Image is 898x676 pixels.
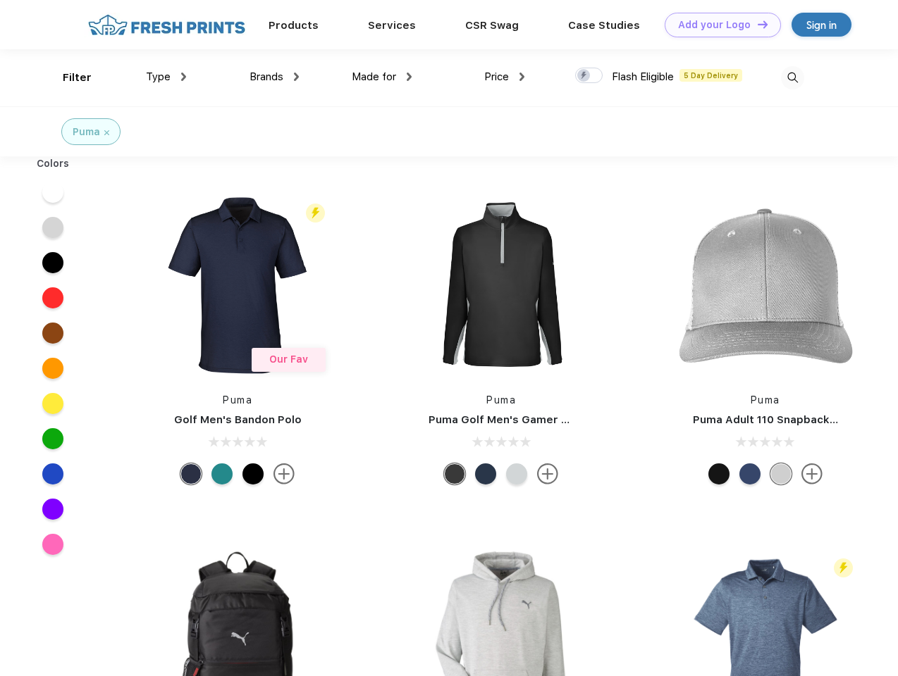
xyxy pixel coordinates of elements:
[672,192,859,379] img: func=resize&h=266
[250,70,283,83] span: Brands
[84,13,250,37] img: fo%20logo%202.webp
[475,463,496,484] div: Navy Blazer
[444,463,465,484] div: Puma Black
[758,20,768,28] img: DT
[537,463,558,484] img: more.svg
[407,192,595,379] img: func=resize&h=266
[306,204,325,223] img: flash_active_toggle.svg
[269,19,319,32] a: Products
[770,463,792,484] div: Quarry Brt Whit
[144,192,331,379] img: func=resize&h=266
[519,73,524,81] img: dropdown.png
[211,463,233,484] div: Green Lagoon
[180,463,202,484] div: Navy Blazer
[63,70,92,86] div: Filter
[751,394,780,406] a: Puma
[679,69,742,82] span: 5 Day Delivery
[223,394,252,406] a: Puma
[792,13,851,37] a: Sign in
[104,130,109,135] img: filter_cancel.svg
[486,394,516,406] a: Puma
[174,413,302,426] a: Golf Men's Bandon Polo
[801,463,823,484] img: more.svg
[146,70,171,83] span: Type
[407,73,412,81] img: dropdown.png
[269,353,308,365] span: Our Fav
[294,73,299,81] img: dropdown.png
[506,463,527,484] div: High Rise
[806,17,837,33] div: Sign in
[242,463,264,484] div: Puma Black
[678,19,751,31] div: Add your Logo
[429,413,651,426] a: Puma Golf Men's Gamer Golf Quarter-Zip
[465,19,519,32] a: CSR Swag
[273,463,295,484] img: more.svg
[484,70,509,83] span: Price
[781,66,804,89] img: desktop_search.svg
[352,70,396,83] span: Made for
[612,70,674,83] span: Flash Eligible
[739,463,761,484] div: Peacoat with Qut Shd
[834,558,853,577] img: flash_active_toggle.svg
[181,73,186,81] img: dropdown.png
[26,156,80,171] div: Colors
[368,19,416,32] a: Services
[73,125,100,139] div: Puma
[708,463,730,484] div: Pma Blk with Pma Blk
